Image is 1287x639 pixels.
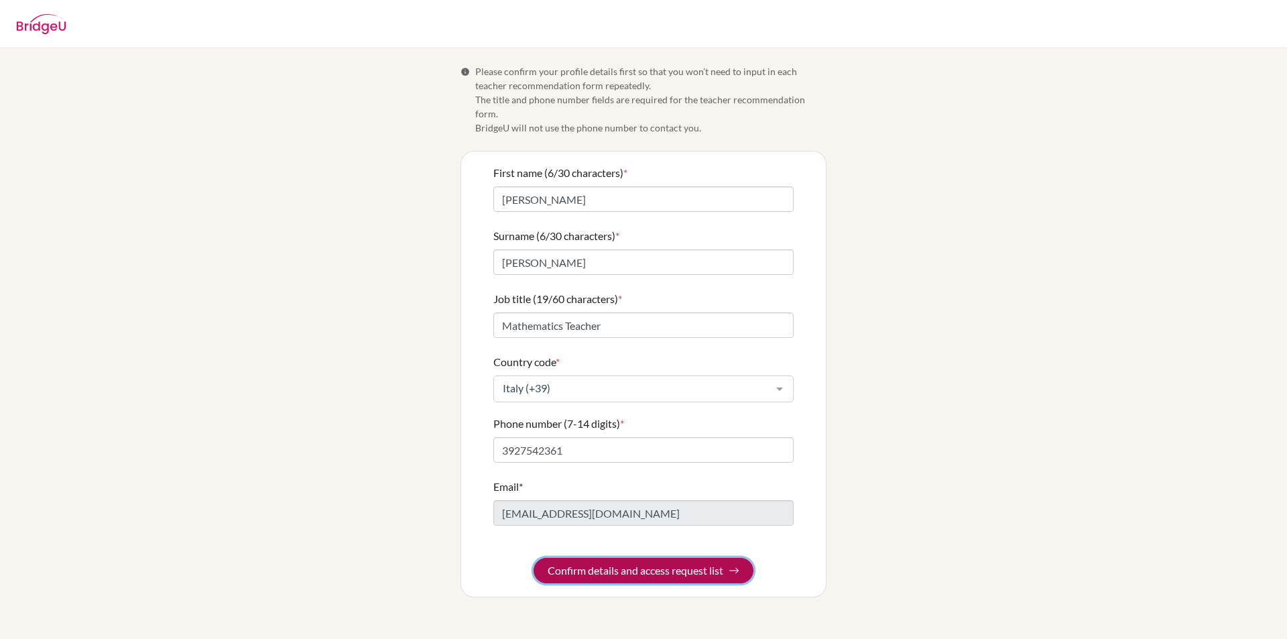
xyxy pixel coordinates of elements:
label: Phone number (7-14 digits) [493,416,624,432]
label: Job title (19/60 characters) [493,291,622,307]
input: Enter your job title [493,312,794,338]
span: Info [461,67,470,76]
label: Country code [493,354,560,370]
span: Please confirm your profile details first so that you won’t need to input in each teacher recomme... [475,64,826,135]
input: Enter your number [493,437,794,463]
input: Enter your first name [493,186,794,212]
label: First name (6/30 characters) [493,165,627,181]
input: Enter your surname [493,249,794,275]
img: BridgeU logo [16,14,66,34]
span: Italy (+39) [499,382,766,395]
img: Arrow right [729,565,739,576]
label: Email* [493,479,523,495]
button: Confirm details and access request list [534,558,753,583]
label: Surname (6/30 characters) [493,228,619,244]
